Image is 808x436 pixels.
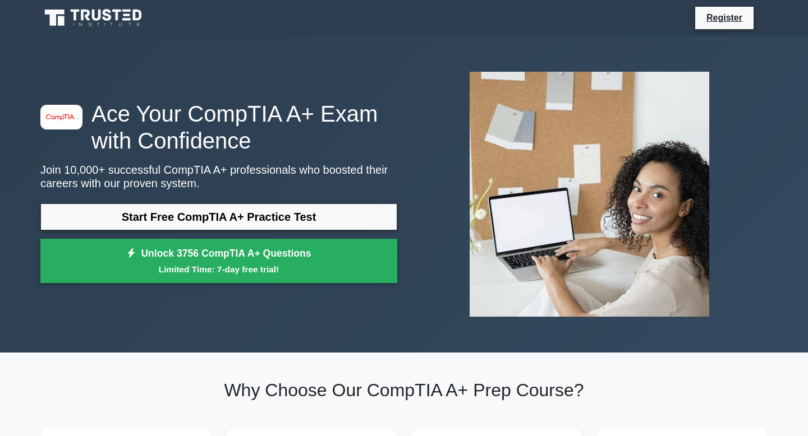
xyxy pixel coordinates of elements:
[40,379,768,401] h2: Why Choose Our CompTIA A+ Prep Course?
[40,239,397,284] a: Unlock 3756 CompTIA A+ QuestionsLimited Time: 7-day free trial!
[700,11,749,25] a: Register
[54,263,383,276] small: Limited Time: 7-day free trial!
[40,203,397,230] a: Start Free CompTIA A+ Practice Test
[40,100,397,154] h1: Ace Your CompTIA A+ Exam with Confidence
[40,163,397,190] p: Join 10,000+ successful CompTIA A+ professionals who boosted their careers with our proven system.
